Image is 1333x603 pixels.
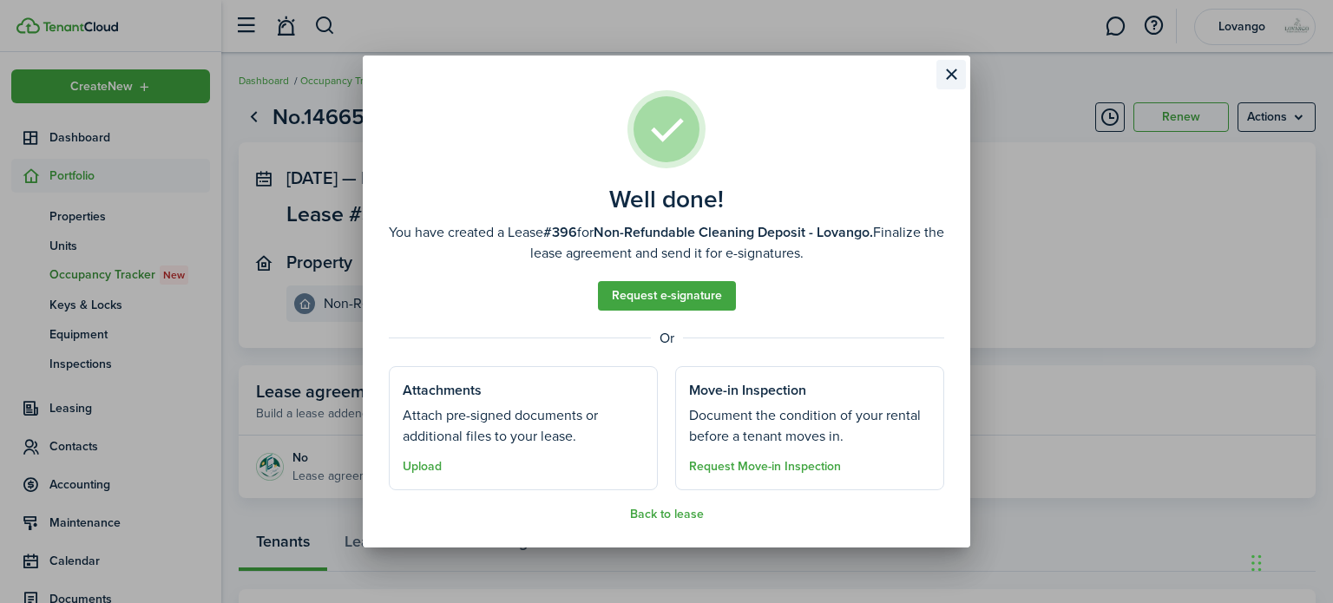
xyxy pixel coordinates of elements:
[689,380,806,401] well-done-section-title: Move-in Inspection
[389,222,944,264] well-done-description: You have created a Lease for Finalize the lease agreement and send it for e-signatures.
[389,328,944,349] well-done-separator: Or
[630,508,704,521] button: Back to lease
[403,405,644,447] well-done-section-description: Attach pre-signed documents or additional files to your lease.
[543,222,577,242] b: #396
[1246,520,1333,603] iframe: Chat Widget
[936,60,966,89] button: Close modal
[689,405,930,447] well-done-section-description: Document the condition of your rental before a tenant moves in.
[598,281,736,311] a: Request e-signature
[594,222,873,242] b: Non-Refundable Cleaning Deposit - Lovango.
[403,460,442,474] button: Upload
[1251,537,1262,589] div: Drag
[403,380,482,401] well-done-section-title: Attachments
[689,460,841,474] button: Request Move-in Inspection
[609,186,724,213] well-done-title: Well done!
